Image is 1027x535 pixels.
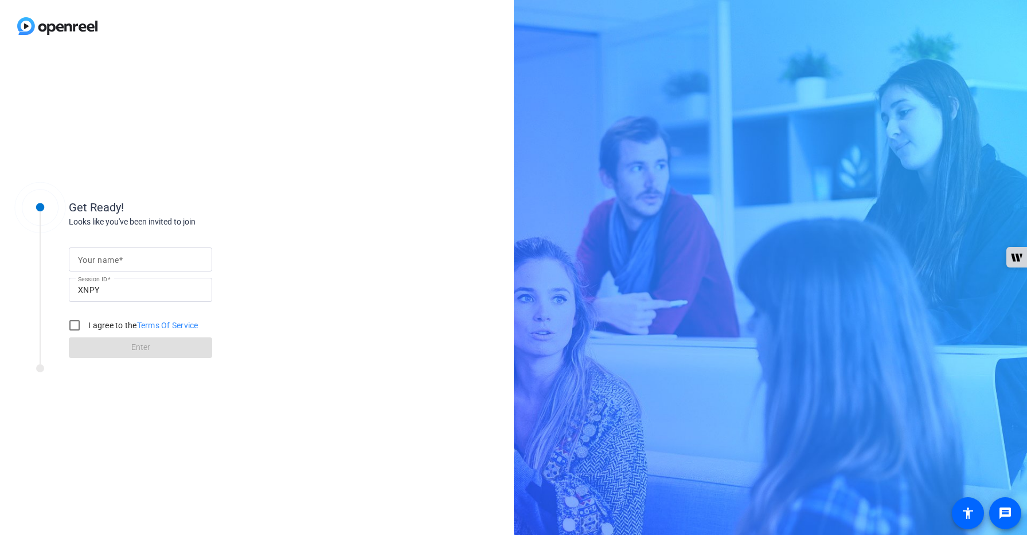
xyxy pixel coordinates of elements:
mat-icon: accessibility [961,506,975,520]
mat-label: Your name [78,255,119,265]
mat-label: Session ID [78,276,107,282]
label: I agree to the [86,320,198,331]
mat-icon: message [998,506,1012,520]
div: Looks like you've been invited to join [69,216,298,228]
a: Terms Of Service [137,321,198,330]
div: Get Ready! [69,199,298,216]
